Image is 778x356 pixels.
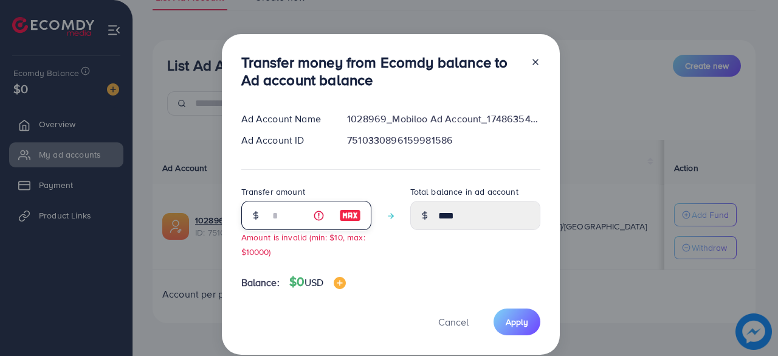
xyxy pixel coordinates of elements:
div: 7510330896159981586 [337,133,549,147]
span: USD [305,276,323,289]
div: 1028969_Mobiloo Ad Account_1748635440820 [337,112,549,126]
h4: $0 [289,274,346,290]
label: Total balance in ad account [410,186,518,198]
span: Balance: [241,276,280,290]
div: Ad Account ID [232,133,338,147]
div: Ad Account Name [232,112,338,126]
label: Transfer amount [241,186,305,198]
img: image [339,208,361,223]
img: image [334,277,346,289]
span: Apply [506,316,528,328]
button: Cancel [423,309,484,335]
h3: Transfer money from Ecomdy balance to Ad account balance [241,54,521,89]
span: Cancel [438,315,469,329]
small: Amount is invalid (min: $10, max: $10000) [241,231,365,257]
button: Apply [494,309,540,335]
